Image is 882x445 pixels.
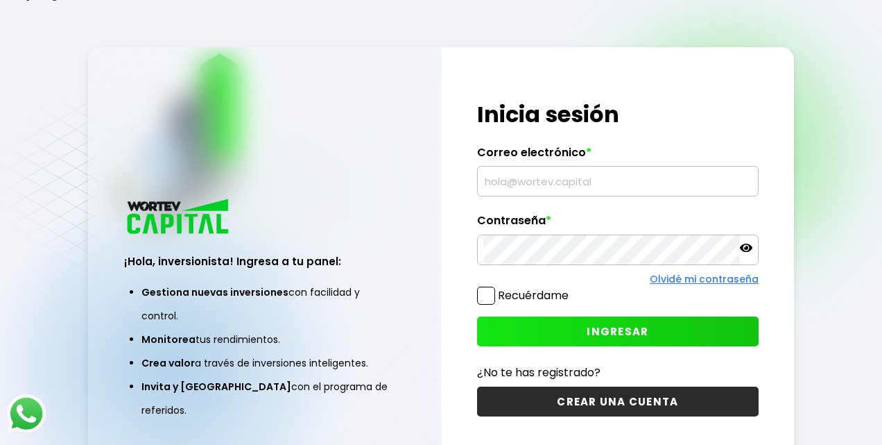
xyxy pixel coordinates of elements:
[477,146,759,167] label: Correo electrónico
[587,324,648,339] span: INGRESAR
[477,387,759,417] button: CREAR UNA CUENTA
[650,272,759,286] a: Olvidé mi contraseña
[141,351,388,375] li: a través de inversiones inteligentes.
[477,214,759,235] label: Contraseña
[498,287,569,303] label: Recuérdame
[141,333,196,346] span: Monitorea
[477,317,759,346] button: INGRESAR
[477,98,759,131] h1: Inicia sesión
[141,375,388,422] li: con el programa de referidos.
[141,285,288,299] span: Gestiona nuevas inversiones
[124,197,234,238] img: logo_wortev_capital
[141,356,195,370] span: Crea valor
[141,280,388,328] li: con facilidad y control.
[477,364,759,381] p: ¿No te has registrado?
[477,364,759,417] a: ¿No te has registrado?CREAR UNA CUENTA
[141,328,388,351] li: tus rendimientos.
[141,380,291,394] span: Invita y [GEOGRAPHIC_DATA]
[483,167,752,196] input: hola@wortev.capital
[7,394,46,433] img: logos_whatsapp-icon.242b2217.svg
[124,253,406,269] h3: ¡Hola, inversionista! Ingresa a tu panel:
